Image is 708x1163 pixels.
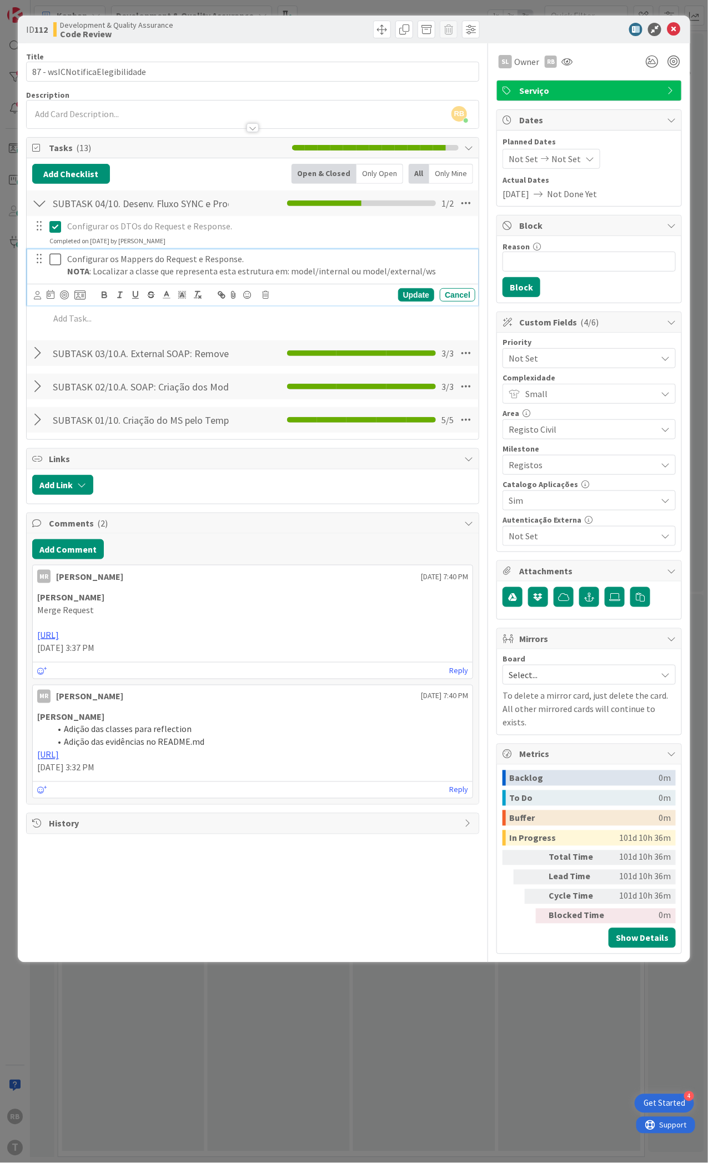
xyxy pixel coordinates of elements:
[509,790,659,806] div: To Do
[37,749,59,760] a: [URL]
[398,288,434,302] div: Update
[503,409,676,417] div: Area
[503,689,676,729] p: To delete a mirror card, just delete the card. All other mirrored cards will continue to exists.
[509,528,651,544] span: Not Set
[67,265,89,277] strong: NOTA
[449,783,468,797] a: Reply
[519,315,661,329] span: Custom Fields
[503,516,676,524] div: Autenticação Externa
[409,164,429,184] div: All
[551,152,581,166] span: Not Set
[64,724,192,735] span: Adição das classes para reflection
[509,152,538,166] span: Not Set
[509,422,651,437] span: Registo Civil
[64,736,204,748] span: Adição das evidências no README.md
[67,220,471,233] p: Configurar os DTOs do Request e Response.
[519,84,661,97] span: Serviço
[549,909,610,924] div: Blocked Time
[545,56,557,68] div: RB
[503,277,540,297] button: Block
[32,539,104,559] button: Add Comment
[503,174,676,186] span: Actual Dates
[635,1094,694,1113] div: Open Get Started checklist, remaining modules: 4
[441,197,454,210] span: 1 / 2
[49,236,165,246] div: Completed on [DATE] by [PERSON_NAME]
[503,480,676,488] div: Catalogo Aplicações
[549,889,610,904] div: Cycle Time
[60,29,173,38] b: Code Review
[97,518,108,529] span: ( 2 )
[441,380,454,393] span: 3 / 3
[37,711,104,723] strong: [PERSON_NAME]
[659,810,671,826] div: 0m
[49,410,233,430] input: Add Checklist...
[32,164,110,184] button: Add Checklist
[614,889,671,904] div: 101d 10h 36m
[49,141,287,154] span: Tasks
[56,570,123,583] div: [PERSON_NAME]
[509,667,651,683] span: Select...
[614,909,671,924] div: 0m
[509,830,619,846] div: In Progress
[67,253,471,265] p: Configurar os Mappers do Request e Response.
[509,810,659,826] div: Buffer
[519,632,661,645] span: Mirrors
[26,23,48,36] span: ID
[644,1098,685,1109] div: Get Started
[49,193,233,213] input: Add Checklist...
[503,338,676,346] div: Priority
[26,52,44,62] label: Title
[56,690,123,703] div: [PERSON_NAME]
[34,24,48,35] b: 112
[49,452,459,465] span: Links
[26,62,479,82] input: type card name here...
[26,90,69,100] span: Description
[614,870,671,885] div: 101d 10h 36m
[49,343,233,363] input: Add Checklist...
[37,642,94,653] span: [DATE] 3:37 PM
[549,870,610,885] div: Lead Time
[49,517,459,530] span: Comments
[509,350,651,366] span: Not Set
[509,770,659,786] div: Backlog
[519,748,661,761] span: Metrics
[659,770,671,786] div: 0m
[32,475,93,495] button: Add Link
[49,377,233,397] input: Add Checklist...
[503,374,676,382] div: Complexidade
[23,2,51,15] span: Support
[37,690,51,703] div: MR
[37,762,94,773] span: [DATE] 3:32 PM
[440,288,475,302] div: Cancel
[441,413,454,427] span: 5 / 5
[614,850,671,865] div: 101d 10h 36m
[503,136,676,148] span: Planned Dates
[619,830,671,846] div: 101d 10h 36m
[503,445,676,453] div: Milestone
[525,386,651,402] span: Small
[509,493,651,508] span: Sim
[421,690,468,702] span: [DATE] 7:40 PM
[514,55,539,68] span: Owner
[519,564,661,578] span: Attachments
[37,604,94,615] span: Merge Request
[503,187,529,200] span: [DATE]
[449,664,468,678] a: Reply
[684,1091,694,1101] div: 4
[49,817,459,830] span: History
[441,347,454,360] span: 3 / 3
[76,142,91,153] span: ( 13 )
[60,21,173,29] span: Development & Quality Assurance
[67,265,471,278] p: : Localizar a classe que representa esta estrutura em: model/internal ou model/external/ws
[549,850,610,865] div: Total Time
[580,317,599,328] span: ( 4/6 )
[429,164,473,184] div: Only Mine
[503,242,530,252] label: Reason
[609,928,676,948] button: Show Details
[519,113,661,127] span: Dates
[503,655,525,663] span: Board
[509,457,651,473] span: Registos
[421,571,468,583] span: [DATE] 7:40 PM
[547,187,597,200] span: Not Done Yet
[499,55,512,68] div: SL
